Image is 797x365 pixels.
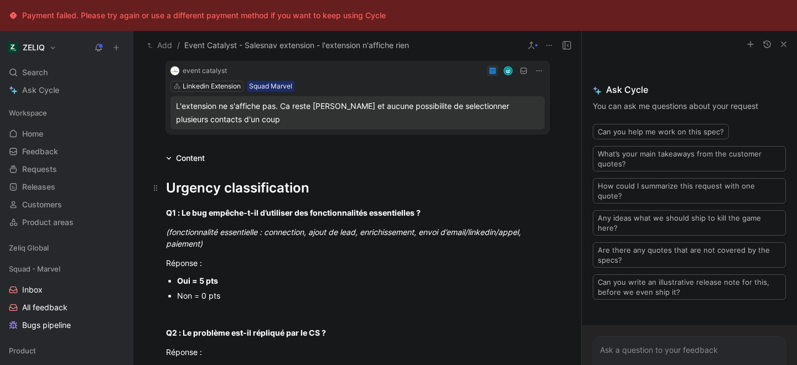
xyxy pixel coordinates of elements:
[22,84,59,97] span: Ask Cycle
[183,65,227,76] div: event catalyst
[4,281,128,298] a: Inbox
[22,181,55,192] span: Releases
[4,260,128,277] div: Squad - Marvel
[22,9,386,22] div: Payment failed. Please try again or use a different payment method if you want to keep using Cycle
[4,82,128,98] a: Ask Cycle
[177,276,218,285] strong: Oui = 5 pts
[9,242,49,253] span: Zeliq Global
[593,100,786,113] p: You can ask me questions about your request
[22,164,57,175] span: Requests
[166,227,523,248] em: (fonctionnalité essentielle : connection, ajout de lead, enrichissement, envoi d’email/linkedin/a...
[166,257,549,269] div: Réponse :
[166,178,549,198] div: Urgency classification
[177,39,180,52] span: /
[4,342,128,362] div: Product
[4,214,128,231] a: Product areas
[22,128,43,139] span: Home
[162,152,209,165] div: Content
[176,152,205,165] div: Content
[23,43,45,53] h1: ZELIQ
[4,64,128,81] div: Search
[183,81,241,92] div: Linkedin Extension
[4,126,128,142] a: Home
[4,260,128,333] div: Squad - MarvelInboxAll feedbackBugs pipeline
[593,210,786,236] button: Any ideas what we should ship to kill the game here?
[593,83,786,96] span: Ask Cycle
[4,179,128,195] a: Releases
[4,342,128,359] div: Product
[9,263,60,274] span: Squad - Marvel
[22,146,58,157] span: Feedback
[593,146,786,171] button: What’s your main takeaways from the customer quotes?
[170,66,179,75] img: logo
[504,67,511,74] img: avatar
[177,290,549,301] div: Non = 0 pts
[176,100,539,126] div: L'extension ne s'affiche pas. Ca reste [PERSON_NAME] et aucune possibilite de selectionner plusie...
[166,328,326,337] strong: Q2 : Le problème est-il répliqué par le CS ?
[593,274,786,300] button: Can you write an illustrative release note for this, before we even ship it?
[4,105,128,121] div: Workspace
[4,239,128,256] div: Zeliq Global
[166,346,549,358] div: Réponse :
[22,302,68,313] span: All feedback
[22,66,48,79] span: Search
[593,242,786,268] button: Are there any quotes that are not covered by the specs?
[166,208,421,217] strong: Q1 : Le bug empêche-t-il d’utiliser des fonctionnalités essentielles ?
[22,199,62,210] span: Customers
[144,39,175,52] button: Add
[4,40,59,55] button: ZELIQZELIQ
[184,39,409,52] span: Event Catalyst - Salesnav extension - l'extension n'affiche rien
[593,178,786,204] button: How could I summarize this request with one quote?
[249,81,292,92] div: Squad Marvel
[9,107,47,118] span: Workspace
[4,239,128,259] div: Zeliq Global
[9,345,36,356] span: Product
[7,42,18,53] img: ZELIQ
[4,299,128,316] a: All feedback
[22,320,71,331] span: Bugs pipeline
[4,317,128,333] a: Bugs pipeline
[22,217,74,228] span: Product areas
[4,196,128,213] a: Customers
[4,143,128,160] a: Feedback
[4,161,128,178] a: Requests
[593,124,729,139] button: Can you help me work on this spec?
[22,284,43,295] span: Inbox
